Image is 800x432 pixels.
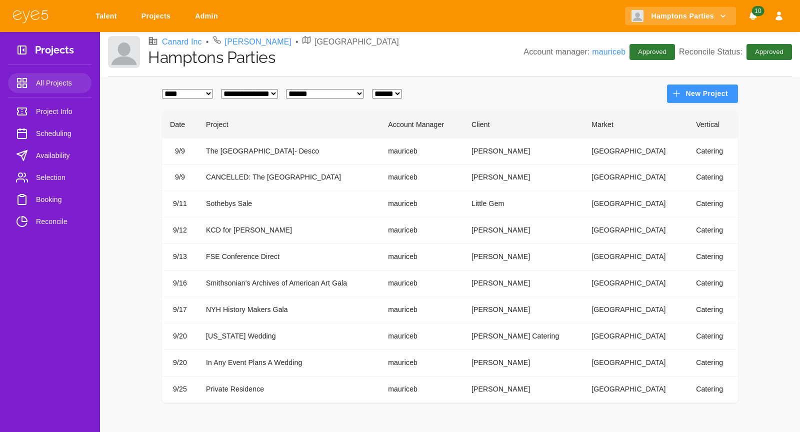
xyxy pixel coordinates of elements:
td: [GEOGRAPHIC_DATA] [583,191,688,217]
td: [PERSON_NAME] [463,270,583,297]
td: [GEOGRAPHIC_DATA] [583,138,688,164]
td: Catering [688,376,738,403]
button: New Project [667,84,738,103]
td: Smithsonian's Archives of American Art Gala [198,270,380,297]
th: Vertical [688,111,738,138]
td: [GEOGRAPHIC_DATA] [583,376,688,403]
span: 10 [751,6,764,16]
td: mauriceb [380,217,463,244]
span: Approved [632,47,672,57]
td: [PERSON_NAME] Catering [463,323,583,350]
span: Project Info [36,105,83,117]
img: eye5 [12,9,49,23]
td: FSE Conference Direct [198,244,380,270]
td: Catering [688,217,738,244]
button: Hamptons Parties [625,7,736,25]
td: mauriceb [380,191,463,217]
a: Project Info [8,101,91,121]
img: Client logo [631,10,643,22]
td: The [GEOGRAPHIC_DATA]- Desco [198,138,380,164]
p: Account manager: [523,46,625,58]
div: 9/20 [170,331,190,342]
h3: Projects [35,44,74,59]
th: Market [583,111,688,138]
th: Account Manager [380,111,463,138]
td: Private Residence [198,376,380,403]
td: [PERSON_NAME] [463,164,583,191]
td: Catering [688,138,738,164]
td: mauriceb [380,323,463,350]
td: [GEOGRAPHIC_DATA] [583,350,688,376]
div: 9/20 [170,357,190,368]
a: mauriceb [592,47,625,56]
a: Selection [8,167,91,187]
span: Booking [36,193,83,205]
td: NYH History Makers Gala [198,297,380,323]
td: Catering [688,323,738,350]
td: Catering [688,244,738,270]
div: 9/25 [170,384,190,395]
th: Client [463,111,583,138]
div: 9/12 [170,225,190,236]
span: Approved [749,47,789,57]
td: Catering [688,191,738,217]
a: Talent [89,7,127,25]
td: mauriceb [380,297,463,323]
td: In Any Event Plans A Wedding [198,350,380,376]
td: Sothebys Sale [198,191,380,217]
a: Canard Inc [162,36,202,48]
td: [PERSON_NAME] [463,376,583,403]
button: Notifications [744,7,762,25]
td: [PERSON_NAME] [463,244,583,270]
td: KCD for [PERSON_NAME] [198,217,380,244]
span: Scheduling [36,127,83,139]
td: [PERSON_NAME] [463,350,583,376]
td: mauriceb [380,138,463,164]
td: Catering [688,164,738,191]
td: Catering [688,270,738,297]
a: Booking [8,189,91,209]
a: Scheduling [8,123,91,143]
td: mauriceb [380,376,463,403]
li: • [206,36,209,48]
td: [GEOGRAPHIC_DATA] [583,164,688,191]
div: 9/11 [170,198,190,209]
td: mauriceb [380,244,463,270]
td: [GEOGRAPHIC_DATA] [583,270,688,297]
a: All Projects [8,73,91,93]
td: [GEOGRAPHIC_DATA] [583,323,688,350]
th: Project [198,111,380,138]
a: Projects [135,7,180,25]
span: All Projects [36,77,83,89]
div: 9/17 [170,304,190,315]
div: 9/13 [170,251,190,262]
div: 9/16 [170,278,190,289]
td: [PERSON_NAME] [463,138,583,164]
td: Little Gem [463,191,583,217]
li: • [295,36,298,48]
div: 9/9 [170,172,190,183]
span: Availability [36,149,83,161]
a: Availability [8,145,91,165]
td: Catering [688,350,738,376]
td: [GEOGRAPHIC_DATA] [583,244,688,270]
td: [PERSON_NAME] [463,217,583,244]
div: 9/9 [170,146,190,157]
td: mauriceb [380,350,463,376]
a: Admin [188,7,228,25]
td: Catering [688,297,738,323]
td: [GEOGRAPHIC_DATA] [583,297,688,323]
th: Date [162,111,198,138]
td: CANCELLED: The [GEOGRAPHIC_DATA] [198,164,380,191]
a: Reconcile [8,211,91,231]
img: Client logo [108,36,140,68]
td: mauriceb [380,164,463,191]
td: [GEOGRAPHIC_DATA] [583,217,688,244]
span: Reconcile [36,215,83,227]
td: [US_STATE] Wedding [198,323,380,350]
p: Reconcile Status: [679,44,792,60]
a: [PERSON_NAME] [225,36,292,48]
h1: Hamptons Parties [148,48,523,67]
td: [PERSON_NAME] [463,297,583,323]
td: mauriceb [380,270,463,297]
